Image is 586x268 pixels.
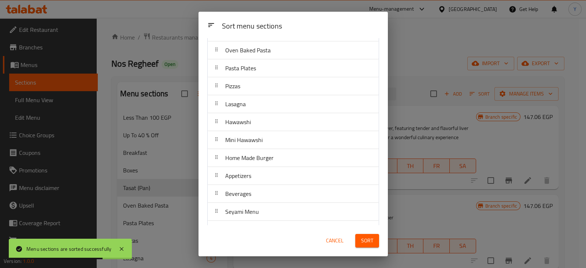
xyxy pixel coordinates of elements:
[225,63,256,74] span: Pasta Plates
[225,170,251,181] span: Appetizers
[26,245,111,253] div: Menu sections are sorted successfully
[208,203,379,221] div: Seyami Menu
[225,206,259,217] span: Seyami Menu
[208,113,379,131] div: Hawawshi
[225,224,252,235] span: Suhour 🌙
[225,116,251,127] span: Hawawshi
[225,98,246,109] span: Lasagna
[208,59,379,77] div: Pasta Plates
[208,41,379,59] div: Oven Baked Pasta
[208,149,379,167] div: Home Made Burger
[208,77,379,95] div: Pizzas
[225,81,240,92] span: Pizzas
[323,234,346,247] button: Cancel
[225,45,271,56] span: Oven Baked Pasta
[361,236,373,245] span: Sort
[208,131,379,149] div: Mini Hawawshi
[208,221,379,239] div: Suhour 🌙
[225,134,263,145] span: Mini Hawawshi
[208,95,379,113] div: Lasagna
[208,185,379,203] div: Beverages
[219,18,382,35] div: Sort menu sections
[355,234,379,247] button: Sort
[208,167,379,185] div: Appetizers
[326,236,344,245] span: Cancel
[225,152,274,163] span: Home Made Burger
[225,188,251,199] span: Beverages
